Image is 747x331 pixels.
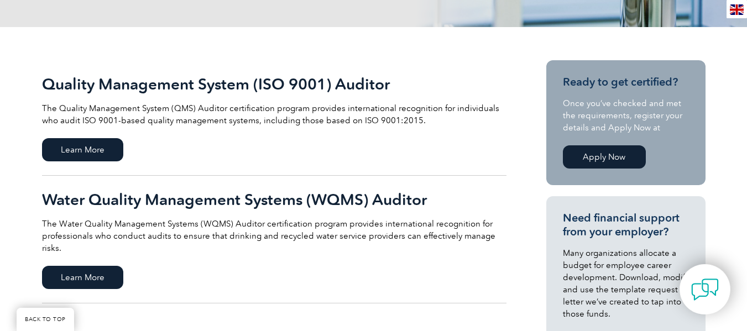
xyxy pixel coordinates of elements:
[730,4,744,15] img: en
[563,97,689,134] p: Once you’ve checked and met the requirements, register your details and Apply Now at
[42,218,506,254] p: The Water Quality Management Systems (WQMS) Auditor certification program provides international ...
[17,308,74,331] a: BACK TO TOP
[42,75,506,93] h2: Quality Management System (ISO 9001) Auditor
[691,276,719,303] img: contact-chat.png
[563,145,646,169] a: Apply Now
[42,176,506,303] a: Water Quality Management Systems (WQMS) Auditor The Water Quality Management Systems (WQMS) Audit...
[563,211,689,239] h3: Need financial support from your employer?
[42,266,123,289] span: Learn More
[563,75,689,89] h3: Ready to get certified?
[563,247,689,320] p: Many organizations allocate a budget for employee career development. Download, modify and use th...
[42,138,123,161] span: Learn More
[42,191,506,208] h2: Water Quality Management Systems (WQMS) Auditor
[42,102,506,127] p: The Quality Management System (QMS) Auditor certification program provides international recognit...
[42,60,506,176] a: Quality Management System (ISO 9001) Auditor The Quality Management System (QMS) Auditor certific...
